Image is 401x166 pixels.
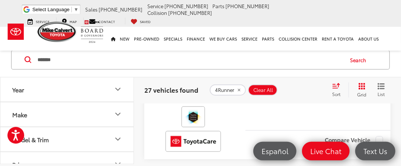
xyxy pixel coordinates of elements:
[83,17,121,25] a: Contact
[320,27,356,51] a: Rent a Toyota
[253,87,273,93] span: Clear All
[118,27,132,51] a: New
[332,90,340,97] span: Sort
[109,27,118,51] a: Home
[144,85,198,94] span: 27 vehicles found
[71,7,72,12] span: ​
[74,7,78,12] span: ▼
[225,3,269,9] span: [PHONE_NUMBER]
[147,9,167,16] span: Collision
[212,3,224,9] span: Parts
[113,85,122,94] div: Year
[98,19,115,24] span: Contact
[70,19,77,24] span: Map
[0,127,134,151] button: Model & TrimModel & Trim
[140,19,151,24] span: Saved
[356,27,381,51] a: About Us
[167,133,219,150] img: ToyotaCare Mike Calvert Toyota Houston TX
[32,7,70,12] span: Select Language
[183,108,203,126] img: Toyota Safety Sense Mike Calvert Toyota Houston TX
[37,51,343,68] input: Search by Make, Model, or Keyword
[12,111,27,118] div: Make
[328,82,349,97] button: Select sort value
[357,91,366,97] span: Grid
[0,102,134,127] button: MakeMake
[168,9,212,16] span: [PHONE_NUMBER]
[132,27,161,51] a: Pre-Owned
[207,27,239,51] a: WE BUY CARS
[372,82,391,97] button: List View
[239,27,260,51] a: Service
[56,17,82,25] a: Map
[307,146,345,156] span: Live Chat
[215,87,234,93] span: 4Runner
[22,17,55,25] a: Service
[164,3,208,9] span: [PHONE_NUMBER]
[32,7,78,12] a: Select Language​
[360,146,391,156] span: Text Us
[349,82,372,97] button: Grid View
[276,27,320,51] a: Collision Center
[85,6,97,13] span: Sales
[355,142,395,160] a: Text Us
[12,86,24,93] div: Year
[36,19,49,24] span: Service
[147,3,163,9] span: Service
[253,142,296,160] a: Español
[113,135,122,144] div: Model & Trim
[248,84,278,95] button: Clear All
[38,22,77,42] img: Mike Calvert Toyota
[2,20,30,44] img: Toyota
[0,77,134,102] button: YearYear
[12,136,49,143] div: Model & Trim
[378,90,385,97] span: List
[125,17,156,25] a: My Saved Vehicles
[260,27,276,51] a: Parts
[343,50,377,69] button: Search
[161,27,185,51] a: Specials
[210,84,246,95] button: remove 4Runner
[302,142,350,160] a: Live Chat
[113,110,122,119] div: Make
[325,136,383,144] label: Compare Vehicle
[99,6,142,13] span: [PHONE_NUMBER]
[258,146,292,156] span: Español
[185,27,207,51] a: Finance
